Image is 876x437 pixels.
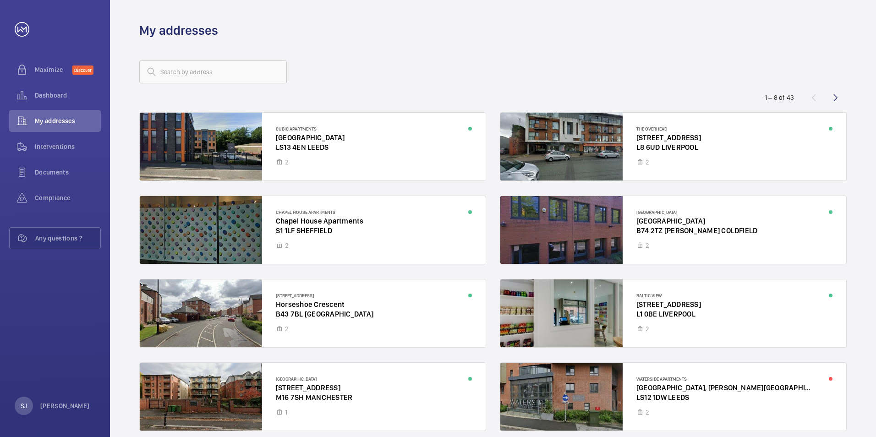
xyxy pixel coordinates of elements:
span: My addresses [35,116,101,126]
span: Dashboard [35,91,101,100]
span: Interventions [35,142,101,151]
input: Search by address [139,60,287,83]
p: [PERSON_NAME] [40,401,90,410]
span: Any questions ? [35,234,100,243]
h1: My addresses [139,22,218,39]
span: Maximize [35,65,72,74]
div: 1 – 8 of 43 [765,93,794,102]
p: SJ [21,401,27,410]
span: Compliance [35,193,101,202]
span: Discover [72,66,93,75]
span: Documents [35,168,101,177]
